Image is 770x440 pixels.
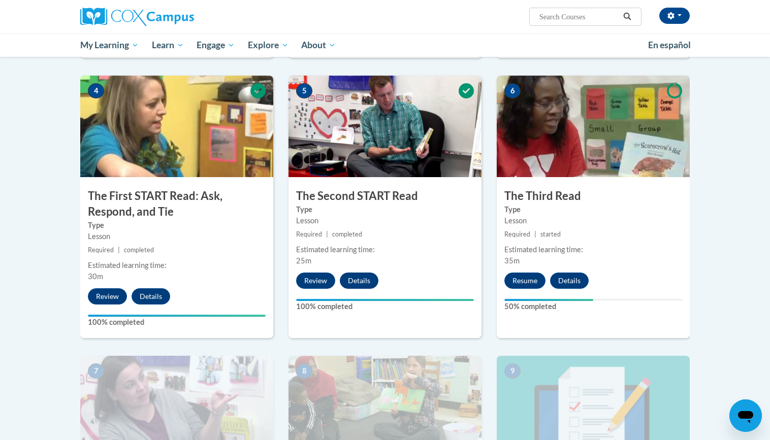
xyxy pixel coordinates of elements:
[88,246,114,254] span: Required
[550,273,589,289] button: Details
[80,8,194,26] img: Cox Campus
[641,35,697,56] a: En español
[540,230,561,238] span: started
[301,39,336,51] span: About
[340,273,378,289] button: Details
[504,256,520,265] span: 35m
[118,246,120,254] span: |
[504,301,682,312] label: 50% completed
[648,40,691,50] span: En español
[504,83,521,98] span: 6
[296,299,474,301] div: Your progress
[74,33,145,57] a: My Learning
[88,288,127,304] button: Review
[65,33,705,57] div: Main menu
[80,39,139,51] span: My Learning
[248,39,288,51] span: Explore
[88,272,103,281] span: 30m
[88,315,266,317] div: Your progress
[152,39,184,51] span: Learn
[88,317,266,328] label: 100% completed
[504,273,546,289] button: Resume
[88,363,104,379] span: 7
[332,230,362,238] span: completed
[534,230,536,238] span: |
[296,244,474,255] div: Estimated learning time:
[326,230,328,238] span: |
[145,33,190,57] a: Learn
[296,256,311,265] span: 25m
[296,83,312,98] span: 5
[288,188,482,204] h3: The Second START Read
[659,8,690,24] button: Account Settings
[288,76,482,177] img: Course Image
[88,83,104,98] span: 4
[504,244,682,255] div: Estimated learning time:
[241,33,295,57] a: Explore
[296,273,335,289] button: Review
[80,76,273,177] img: Course Image
[620,11,635,23] button: Search
[296,230,322,238] span: Required
[497,76,690,177] img: Course Image
[504,215,682,226] div: Lesson
[296,363,312,379] span: 8
[88,220,266,231] label: Type
[497,188,690,204] h3: The Third Read
[295,33,343,57] a: About
[132,288,170,304] button: Details
[80,188,273,220] h3: The First START Read: Ask, Respond, and Tie
[504,363,521,379] span: 9
[190,33,241,57] a: Engage
[729,399,762,432] iframe: Button to launch messaging window
[88,260,266,271] div: Estimated learning time:
[197,39,235,51] span: Engage
[504,204,682,215] label: Type
[504,299,593,301] div: Your progress
[296,215,474,226] div: Lesson
[124,246,154,254] span: completed
[296,204,474,215] label: Type
[538,11,620,23] input: Search Courses
[296,301,474,312] label: 100% completed
[504,230,530,238] span: Required
[88,231,266,242] div: Lesson
[80,8,273,26] a: Cox Campus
